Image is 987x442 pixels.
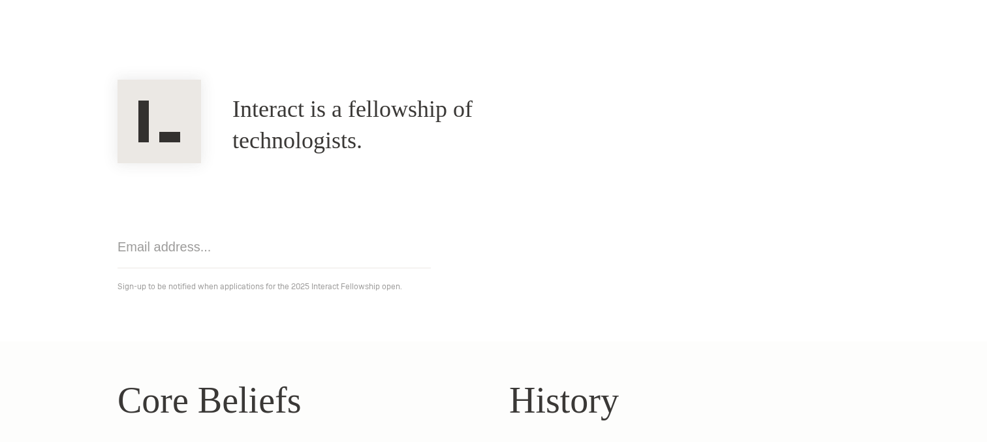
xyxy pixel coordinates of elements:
input: Email address... [117,226,431,268]
img: Interact Logo [117,80,201,163]
h2: Core Beliefs [117,373,478,428]
h1: Interact is a fellowship of technologists. [232,94,585,157]
p: Sign-up to be notified when applications for the 2025 Interact Fellowship open. [117,279,869,294]
h2: History [509,373,869,428]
